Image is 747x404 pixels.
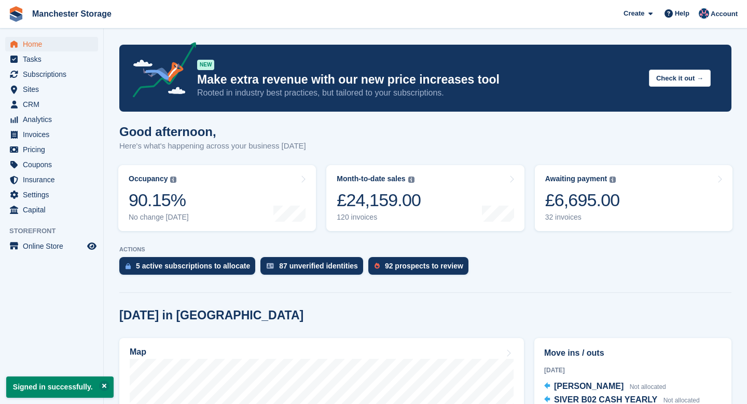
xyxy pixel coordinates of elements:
[5,67,98,82] a: menu
[23,142,85,157] span: Pricing
[28,5,116,22] a: Manchester Storage
[545,213,620,222] div: 32 invoices
[663,397,700,404] span: Not allocated
[23,127,85,142] span: Invoices
[23,239,85,253] span: Online Store
[711,9,738,19] span: Account
[649,70,711,87] button: Check it out →
[545,190,620,211] div: £6,695.00
[124,42,197,101] img: price-adjustments-announcement-icon-8257ccfd72463d97f412b2fc003d46551f7dbcb40ab6d574587a9cd5c0d94...
[260,257,368,280] a: 87 unverified identities
[5,37,98,51] a: menu
[23,172,85,187] span: Insurance
[118,165,316,231] a: Occupancy 90.15% No change [DATE]
[5,97,98,112] a: menu
[119,257,260,280] a: 5 active subscriptions to allocate
[675,8,689,19] span: Help
[23,97,85,112] span: CRM
[23,82,85,97] span: Sites
[197,72,641,87] p: Make extra revenue with our new price increases tool
[129,213,189,222] div: No change [DATE]
[23,37,85,51] span: Home
[5,127,98,142] a: menu
[126,263,131,270] img: active_subscription_to_allocate_icon-d502201f5373d7db506a760aba3b589e785aa758c864c3986d89f69b8ff3...
[136,262,250,270] div: 5 active subscriptions to allocate
[368,257,474,280] a: 92 prospects to review
[5,203,98,217] a: menu
[375,263,380,269] img: prospect-51fa495bee0391a8d652442698ab0144808aea92771e9ea1ae160a38d050c398.svg
[408,177,414,183] img: icon-info-grey-7440780725fd019a000dd9b08b2336e03edf1995a4989e88bcd33f0948082b44.svg
[267,263,274,269] img: verify_identity-adf6edd0f0f0b5bbfe63781bf79b02c33cf7c696d77639b501bdc392416b5a36.svg
[5,172,98,187] a: menu
[5,187,98,202] a: menu
[119,140,306,152] p: Here's what's happening across your business [DATE]
[119,246,731,253] p: ACTIONS
[23,67,85,82] span: Subscriptions
[544,366,722,375] div: [DATE]
[119,308,303,322] h2: [DATE] in [GEOGRAPHIC_DATA]
[197,60,214,70] div: NEW
[5,52,98,66] a: menu
[545,174,607,183] div: Awaiting payment
[86,240,98,252] a: Preview store
[119,125,306,139] h1: Good afternoon,
[129,190,189,211] div: 90.15%
[535,165,732,231] a: Awaiting payment £6,695.00 32 invoices
[5,239,98,253] a: menu
[5,142,98,157] a: menu
[554,395,657,404] span: SIVER B02 CASH YEARLY
[129,174,168,183] div: Occupancy
[337,174,405,183] div: Month-to-date sales
[8,6,24,22] img: stora-icon-8386f47178a22dfd0bd8f6a31ec36ba5ce8667c1dd55bd0f319d3a0aa187defe.svg
[170,177,176,183] img: icon-info-grey-7440780725fd019a000dd9b08b2336e03edf1995a4989e88bcd33f0948082b44.svg
[337,190,421,211] div: £24,159.00
[130,347,146,357] h2: Map
[23,52,85,66] span: Tasks
[23,187,85,202] span: Settings
[624,8,644,19] span: Create
[337,213,421,222] div: 120 invoices
[9,226,103,236] span: Storefront
[23,112,85,127] span: Analytics
[326,165,524,231] a: Month-to-date sales £24,159.00 120 invoices
[630,383,666,390] span: Not allocated
[23,157,85,172] span: Coupons
[554,382,624,390] span: [PERSON_NAME]
[5,112,98,127] a: menu
[5,82,98,97] a: menu
[6,376,114,398] p: Signed in successfully.
[197,87,641,99] p: Rooted in industry best practices, but tailored to your subscriptions.
[385,262,463,270] div: 92 prospects to review
[610,177,616,183] img: icon-info-grey-7440780725fd019a000dd9b08b2336e03edf1995a4989e88bcd33f0948082b44.svg
[544,380,666,394] a: [PERSON_NAME] Not allocated
[544,347,722,359] h2: Move ins / outs
[5,157,98,172] a: menu
[23,203,85,217] span: Capital
[279,262,358,270] div: 87 unverified identities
